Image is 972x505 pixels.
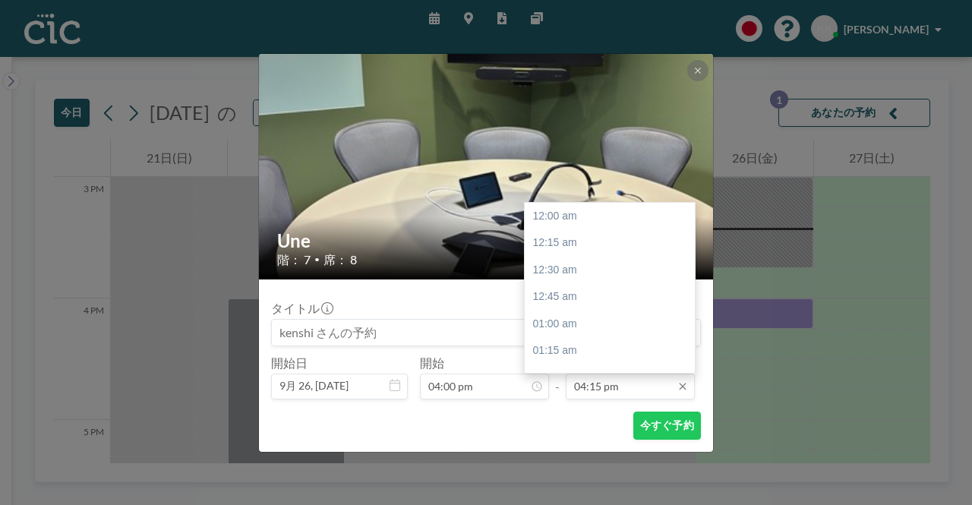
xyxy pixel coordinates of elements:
[525,229,702,257] div: 12:15 am
[633,412,701,440] button: 今すぐ予約
[525,311,702,338] div: 01:00 am
[525,365,702,392] div: 01:30 am
[525,337,702,365] div: 01:15 am
[525,257,702,284] div: 12:30 am
[314,254,320,265] span: •
[271,355,308,371] label: 開始日
[277,229,696,252] h2: Une
[420,355,444,371] label: 開始
[271,301,332,316] label: タイトル
[525,283,702,311] div: 12:45 am
[525,203,702,230] div: 12:00 am
[272,320,700,346] input: kenshi さんの予約
[555,361,560,394] span: -
[277,252,311,267] span: 階： 7
[323,252,357,267] span: 席： 8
